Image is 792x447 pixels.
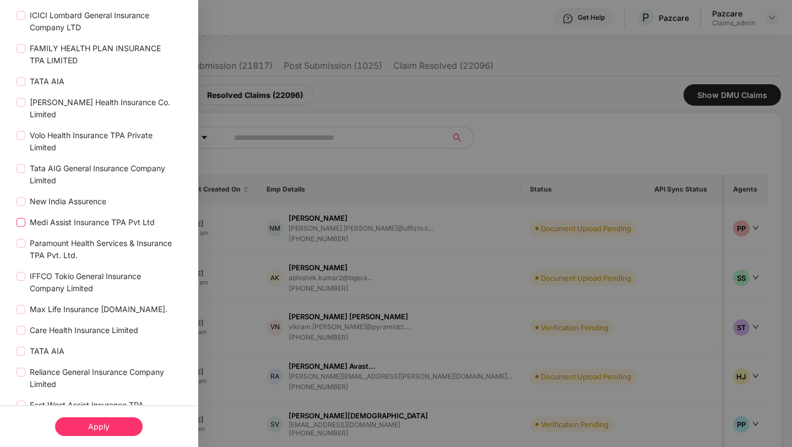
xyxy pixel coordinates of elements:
span: ICICI Lombard General Insurance Company LTD [25,9,182,34]
span: Volo Health Insurance TPA Private Limited [25,129,182,154]
span: IFFCO Tokio General Insurance Company Limited [25,270,182,295]
div: Apply [55,417,143,436]
span: TATA AIA [25,75,69,88]
span: Medi Assist Insurance TPA Pvt Ltd [25,216,159,228]
span: TATA AIA [25,345,69,357]
span: Tata AIG General Insurance Company Limited [25,162,182,187]
span: [PERSON_NAME] Health Insurance Co. Limited [25,96,182,121]
span: East West Assist Insurance TPA [25,399,148,411]
span: Max Life Insurance [DOMAIN_NAME]. [25,303,172,315]
span: New India Assurence [25,195,111,208]
span: Paramount Health Services & Insurance TPA Pvt. Ltd. [25,237,182,261]
span: Care Health Insurance Limited [25,324,143,336]
span: Reliance General Insurance Company Limited [25,366,182,390]
span: FAMILY HEALTH PLAN INSURANCE TPA LIMITED [25,42,182,67]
